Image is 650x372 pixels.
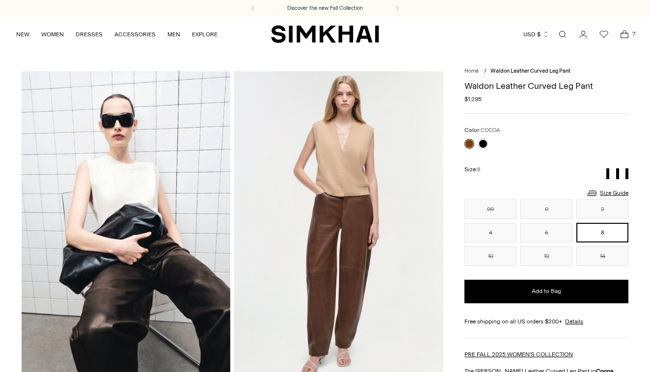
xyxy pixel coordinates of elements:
a: Open cart modal [615,25,634,44]
button: 6 [520,223,572,242]
button: 10 [464,246,516,266]
a: WOMEN [41,24,64,45]
a: Open search modal [553,25,572,44]
button: Add to Bag [464,280,628,303]
a: Home [464,68,479,74]
a: Size Guide [586,187,628,199]
h1: Waldon Leather Curved Leg Pant [464,81,628,90]
button: 12 [520,246,572,266]
button: 4 [464,223,516,242]
span: $1,295 [464,95,482,104]
a: PRE FALL 2025 WOMEN'S COLLECTION [464,351,573,358]
button: 00 [464,199,516,219]
a: Discover the new Fall Collection [287,4,363,12]
span: COCOA [481,127,500,133]
a: SIMKHAI [271,25,379,44]
button: 8 [576,223,628,242]
a: MEN [167,24,180,45]
nav: breadcrumbs [464,67,628,76]
a: Go to the account page [573,25,593,44]
button: 0 [520,199,572,219]
label: Size: [464,165,480,174]
a: EXPLORE [192,24,217,45]
span: Add to Bag [532,287,561,295]
a: DRESSES [76,24,103,45]
a: NEW [16,24,29,45]
button: 14 [576,246,628,266]
span: 8 [477,166,480,173]
a: Wishlist [594,25,614,44]
button: USD $ [523,24,549,45]
button: 2 [576,199,628,219]
label: Color: [464,126,500,135]
span: Waldon Leather Curved Leg Pant [490,68,570,74]
div: Free shipping on all US orders $200+ [464,317,628,326]
span: 7 [629,29,638,38]
a: ACCESSORIES [114,24,156,45]
a: Details [565,317,583,326]
div: / [484,67,487,76]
